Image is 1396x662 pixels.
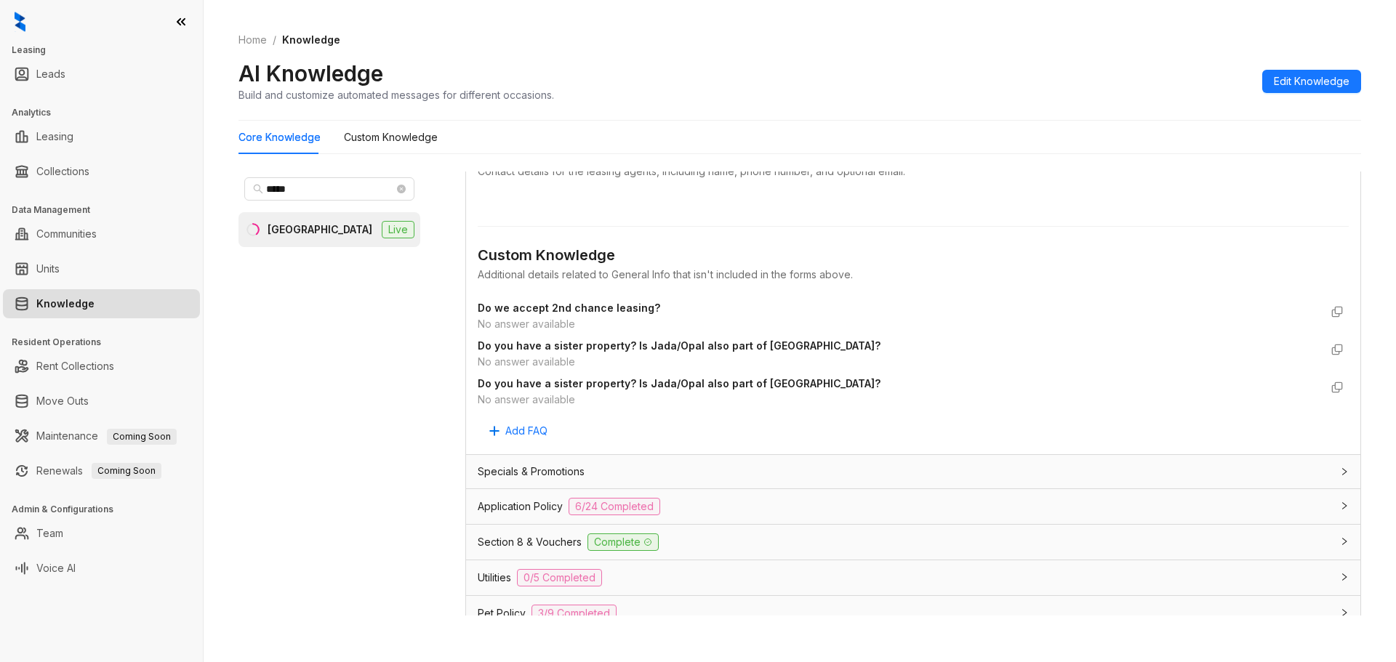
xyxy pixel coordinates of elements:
h3: Resident Operations [12,336,203,349]
span: 6/24 Completed [569,498,660,515]
li: Renewals [3,456,200,485]
div: No answer available [478,354,1320,370]
a: Communities [36,219,97,249]
h3: Analytics [12,106,203,119]
li: Collections [3,157,200,186]
span: collapsed [1340,501,1349,510]
span: close-circle [397,185,406,193]
li: Move Outs [3,387,200,416]
h3: Data Management [12,203,203,217]
li: Leasing [3,122,200,151]
span: Coming Soon [107,429,177,445]
span: collapsed [1340,537,1349,546]
span: Utilities [478,570,511,586]
a: Move Outs [36,387,89,416]
img: logo [15,12,25,32]
li: / [273,32,276,48]
div: Pet Policy3/9 Completed [466,596,1360,631]
a: RenewalsComing Soon [36,456,161,485]
a: Voice AI [36,554,76,583]
li: Team [3,519,200,548]
strong: Do you have a sister property? Is Jada/Opal also part of [GEOGRAPHIC_DATA]? [478,377,880,389]
h2: AI Knowledge [238,60,383,87]
a: Units [36,254,60,283]
span: 3/9 Completed [531,605,617,622]
span: Application Policy [478,498,563,514]
div: Utilities0/5 Completed [466,560,1360,595]
div: Build and customize automated messages for different occasions. [238,87,554,102]
div: Custom Knowledge [478,244,1349,267]
button: Edit Knowledge [1262,70,1361,93]
div: No answer available [478,316,1320,332]
strong: Do we accept 2nd chance leasing? [478,302,660,314]
div: Application Policy6/24 Completed [466,489,1360,524]
span: Specials & Promotions [478,464,585,480]
a: Leasing [36,122,73,151]
span: collapsed [1340,573,1349,581]
li: Rent Collections [3,352,200,381]
span: collapsed [1340,467,1349,476]
a: Team [36,519,63,548]
div: Section 8 & VouchersComplete [466,525,1360,560]
div: Custom Knowledge [344,129,438,145]
span: Pet Policy [478,605,526,621]
a: Home [236,32,270,48]
li: Voice AI [3,554,200,583]
div: Specials & Promotions [466,455,1360,488]
span: Coming Soon [92,463,161,479]
div: No answer available [478,392,1320,408]
a: Collections [36,157,89,186]
div: Contact details for the leasing agents, including name, phone number, and optional email. [478,164,1349,179]
li: Units [3,254,200,283]
span: Complete [587,533,659,551]
span: Knowledge [282,33,340,46]
div: [GEOGRAPHIC_DATA] [268,222,372,238]
strong: Do you have a sister property? Is Jada/Opal also part of [GEOGRAPHIC_DATA]? [478,339,880,352]
div: Additional details related to General Info that isn't included in the forms above. [478,267,1349,283]
h3: Leasing [12,44,203,57]
a: Leads [36,60,65,89]
span: Add FAQ [505,423,547,439]
h3: Admin & Configurations [12,503,203,516]
span: collapsed [1340,608,1349,617]
li: Leads [3,60,200,89]
li: Maintenance [3,421,200,451]
span: Edit Knowledge [1274,73,1349,89]
span: search [253,184,263,194]
a: Rent Collections [36,352,114,381]
span: Section 8 & Vouchers [478,534,582,550]
button: Add FAQ [478,419,559,443]
span: Live [382,221,414,238]
li: Communities [3,219,200,249]
span: 0/5 Completed [517,569,602,586]
div: Core Knowledge [238,129,321,145]
a: Knowledge [36,289,95,318]
li: Knowledge [3,289,200,318]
